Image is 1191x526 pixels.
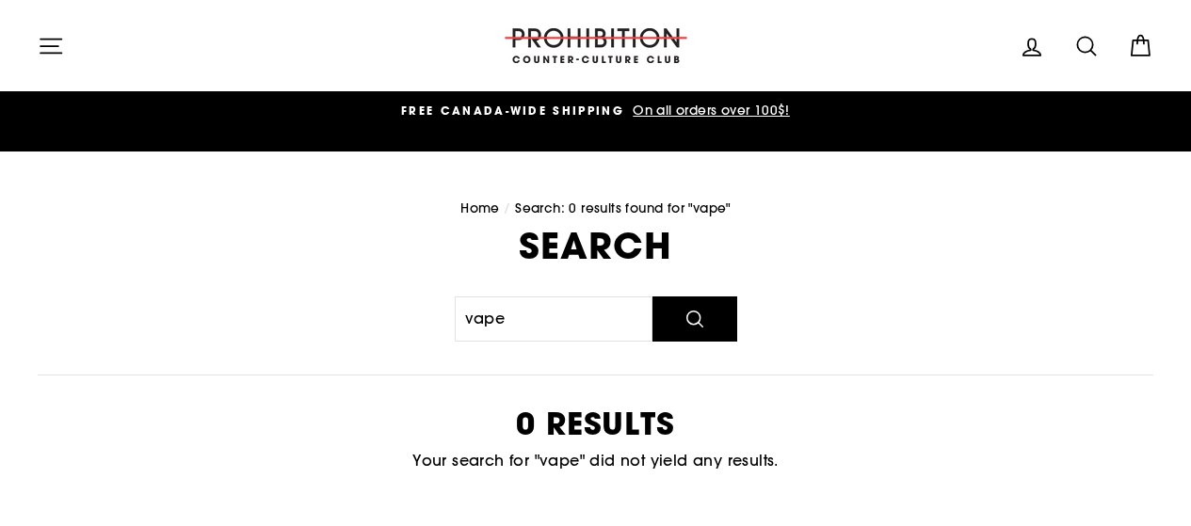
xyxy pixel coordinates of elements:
p: Your search for "vape" did not yield any results. [38,449,1153,473]
nav: breadcrumbs [38,199,1153,219]
h2: 0 results [38,408,1153,439]
img: PROHIBITION COUNTER-CULTURE CLUB [502,28,690,63]
h1: Search [38,228,1153,263]
a: FREE CANADA-WIDE SHIPPING On all orders over 100$! [42,101,1149,121]
span: On all orders over 100$! [628,102,790,119]
span: Search: 0 results found for "vape" [515,199,731,216]
span: FREE CANADA-WIDE SHIPPING [401,103,624,119]
input: Search our store [455,296,652,342]
span: / [504,199,510,216]
a: Home [460,199,500,216]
